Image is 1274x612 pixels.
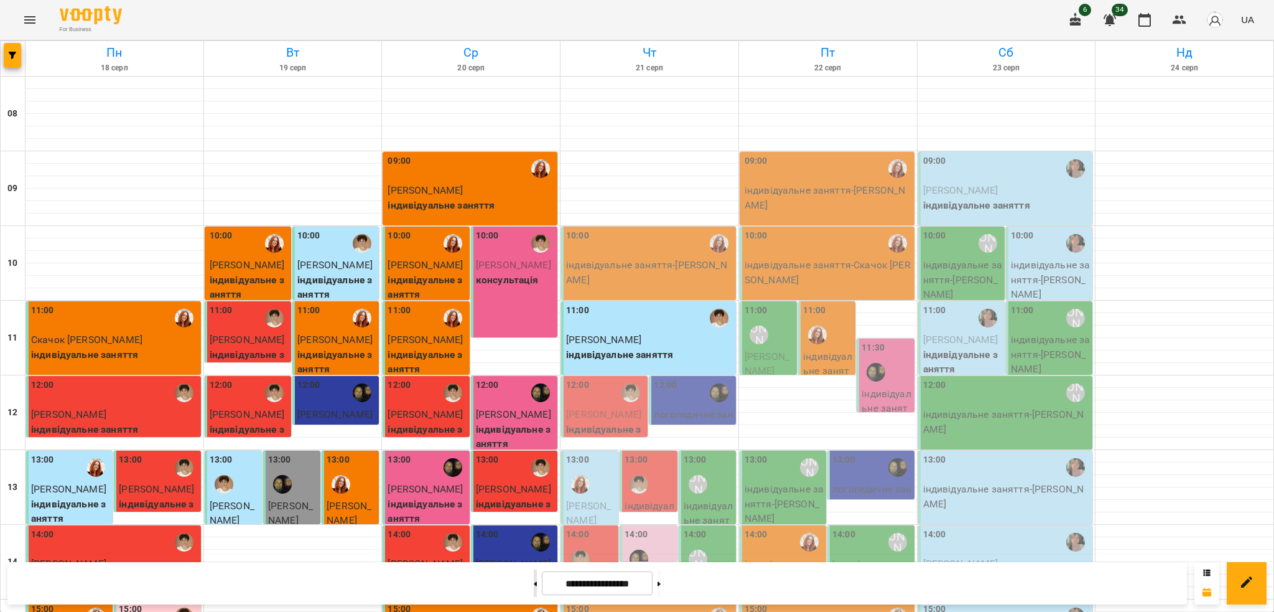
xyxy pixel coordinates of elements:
p: індивідуальне заняття [476,422,555,451]
div: Марина Кириченко [175,384,193,402]
span: [PERSON_NAME] [31,483,106,495]
label: 11:00 [803,304,826,318]
label: 12:00 [31,379,54,392]
img: Марина Кириченко [265,309,284,327]
img: Мєдвєдєва Катерина [1066,234,1085,253]
img: Марина Кириченко [175,533,193,552]
h6: Ср [384,43,558,62]
div: Мєдвєдєва Катерина [1066,533,1085,552]
div: Мєдвєдєва Катерина [1066,458,1085,477]
p: індивідуальне заняття - [PERSON_NAME] [923,482,1090,511]
label: 13:00 [268,453,291,467]
p: індивідуальне заняття [210,422,289,451]
div: Валерія Капітан [353,384,371,402]
p: індивідуальне заняття [297,273,376,302]
label: 13:00 [745,453,768,467]
label: 10:00 [745,229,768,243]
p: індивідуальне заняття - [PERSON_NAME] [745,183,912,212]
p: логопедичне заняття 45хв - [PERSON_NAME] [654,407,733,451]
img: Кобзар Зоряна [710,234,728,253]
img: Кобзар Зоряна [888,159,907,178]
button: UA [1236,8,1259,31]
h6: 08 [7,107,17,121]
label: 11:00 [923,304,946,318]
p: індивідуальне заняття [31,347,198,362]
label: 11:00 [210,304,233,318]
h6: Нд [1097,43,1272,62]
span: 34 [1112,4,1128,16]
label: 09:00 [923,154,946,168]
p: індивідуальне заняття - [PERSON_NAME] [566,258,733,287]
h6: 10 [7,257,17,270]
img: Валерія Капітан [867,363,885,382]
h6: 09 [7,182,17,195]
img: Марина Кириченко [215,475,233,494]
p: індивідуальне заняття [388,422,467,451]
label: 12:00 [476,379,499,392]
p: індивідуальне заняття [923,347,1002,377]
img: Марина Кириченко [353,234,371,253]
img: Марина Кириченко [710,309,728,327]
h6: 11 [7,331,17,345]
span: [PERSON_NAME] [476,408,551,420]
p: індивідуальне заняття [210,273,289,302]
label: 12:00 [388,379,411,392]
label: 12:00 [923,379,946,392]
span: [PERSON_NAME] [297,408,373,420]
span: For Business [60,26,122,34]
label: 14:00 [388,528,411,542]
h6: Чт [562,43,737,62]
img: Кобзар Зоряна [353,309,371,327]
label: 13:00 [327,453,350,467]
button: Menu [15,5,45,35]
div: Кобзар Зоряна [332,475,350,494]
img: Марина Кириченко [571,550,590,568]
label: 13:00 [119,453,142,467]
div: Мєдвєдєва Катерина [979,309,997,327]
img: Мєдвєдєва Катерина [1066,159,1085,178]
label: 14:00 [745,528,768,542]
label: 14:00 [31,528,54,542]
p: індивідуальне заняття - Алістархов [PERSON_NAME] [684,499,733,572]
span: [PERSON_NAME] [119,483,194,495]
div: Марина Кириченко [630,475,648,494]
img: Кобзар Зоряна [86,458,105,477]
div: Марина Кириченко [531,458,550,477]
span: [PERSON_NAME] [476,483,551,495]
p: індивідуальне заняття [476,497,555,526]
p: індивідуальне заняття - Скачок [PERSON_NAME] [745,258,912,287]
p: індивідуальне заняття [566,347,733,362]
p: індивідуальне заняття - [PERSON_NAME] [923,407,1090,436]
span: [PERSON_NAME] [566,500,611,527]
img: Валерія Капітан [273,475,292,494]
p: індивідуальне заняття - [PERSON_NAME] [862,387,911,445]
img: Кобзар Зоряна [888,234,907,253]
img: Валерія Капітан [531,533,550,552]
img: Кобзар Зоряна [808,326,827,344]
img: Валерія Капітан [710,384,728,402]
img: Кобзар Зоряна [444,234,462,253]
h6: Сб [919,43,1094,62]
h6: 22 серп [741,62,915,74]
img: Марина Кириченко [175,458,193,477]
p: індивідуальне заняття [297,347,376,377]
span: Скачок [PERSON_NAME] [31,334,142,346]
span: [PERSON_NAME] [210,500,254,527]
img: Валерія Капітан [888,458,907,477]
label: 11:00 [297,304,320,318]
label: 11:00 [566,304,589,318]
label: 13:00 [210,453,233,467]
img: Марина Кириченко [531,234,550,253]
label: 13:00 [388,453,411,467]
label: 12:00 [297,379,320,392]
label: 10:00 [923,229,946,243]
